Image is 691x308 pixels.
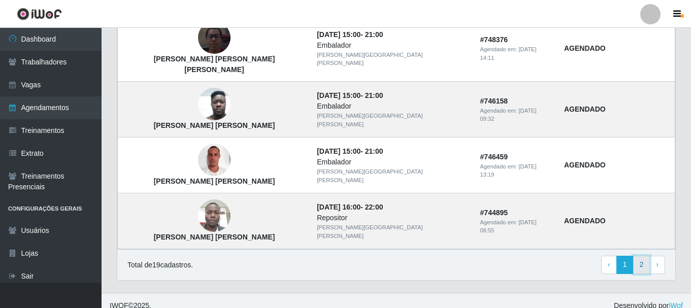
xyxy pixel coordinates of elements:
[480,162,552,180] div: Agendado em:
[198,83,231,126] img: Leandro da Silva Santos
[480,153,508,161] strong: # 746459
[480,209,508,217] strong: # 744895
[154,177,275,185] strong: [PERSON_NAME] [PERSON_NAME]
[317,213,468,223] div: Repositor
[317,30,360,39] time: [DATE] 15:00
[154,55,275,74] strong: [PERSON_NAME] [PERSON_NAME] [PERSON_NAME]
[317,157,468,167] div: Embalador
[601,256,665,274] nav: pagination
[154,233,275,241] strong: [PERSON_NAME] [PERSON_NAME]
[365,30,383,39] time: 21:00
[317,101,468,112] div: Embalador
[365,147,383,155] time: 21:00
[17,8,62,20] img: CoreUI Logo
[317,51,468,68] div: [PERSON_NAME][GEOGRAPHIC_DATA][PERSON_NAME]
[317,91,383,99] strong: -
[317,30,383,39] strong: -
[633,256,650,274] a: 2
[480,107,552,124] div: Agendado em:
[198,9,231,66] img: João Vinícius Martins de Castro Teixeira
[365,91,383,99] time: 21:00
[608,260,610,268] span: ‹
[317,167,468,185] div: [PERSON_NAME][GEOGRAPHIC_DATA][PERSON_NAME]
[480,36,508,44] strong: # 748376
[317,147,360,155] time: [DATE] 15:00
[317,91,360,99] time: [DATE] 15:00
[317,203,360,211] time: [DATE] 16:00
[127,260,193,270] p: Total de 19 cadastros.
[480,45,552,62] div: Agendado em:
[564,44,606,52] strong: AGENDADO
[317,147,383,155] strong: -
[317,112,468,129] div: [PERSON_NAME][GEOGRAPHIC_DATA][PERSON_NAME]
[480,97,508,105] strong: # 746158
[601,256,617,274] a: Previous
[317,223,468,241] div: [PERSON_NAME][GEOGRAPHIC_DATA][PERSON_NAME]
[656,260,659,268] span: ›
[616,256,634,274] a: 1
[154,121,275,129] strong: [PERSON_NAME] [PERSON_NAME]
[480,46,537,61] time: [DATE] 14:11
[564,161,606,169] strong: AGENDADO
[317,40,468,51] div: Embalador
[564,105,606,113] strong: AGENDADO
[649,256,665,274] a: Next
[317,203,383,211] strong: -
[365,203,383,211] time: 22:00
[564,217,606,225] strong: AGENDADO
[198,139,231,182] img: Carlos Silva de Araújo
[198,194,231,237] img: LOUIS CORNEILLE GBÈTOHO DOSSOU
[480,218,552,235] div: Agendado em:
